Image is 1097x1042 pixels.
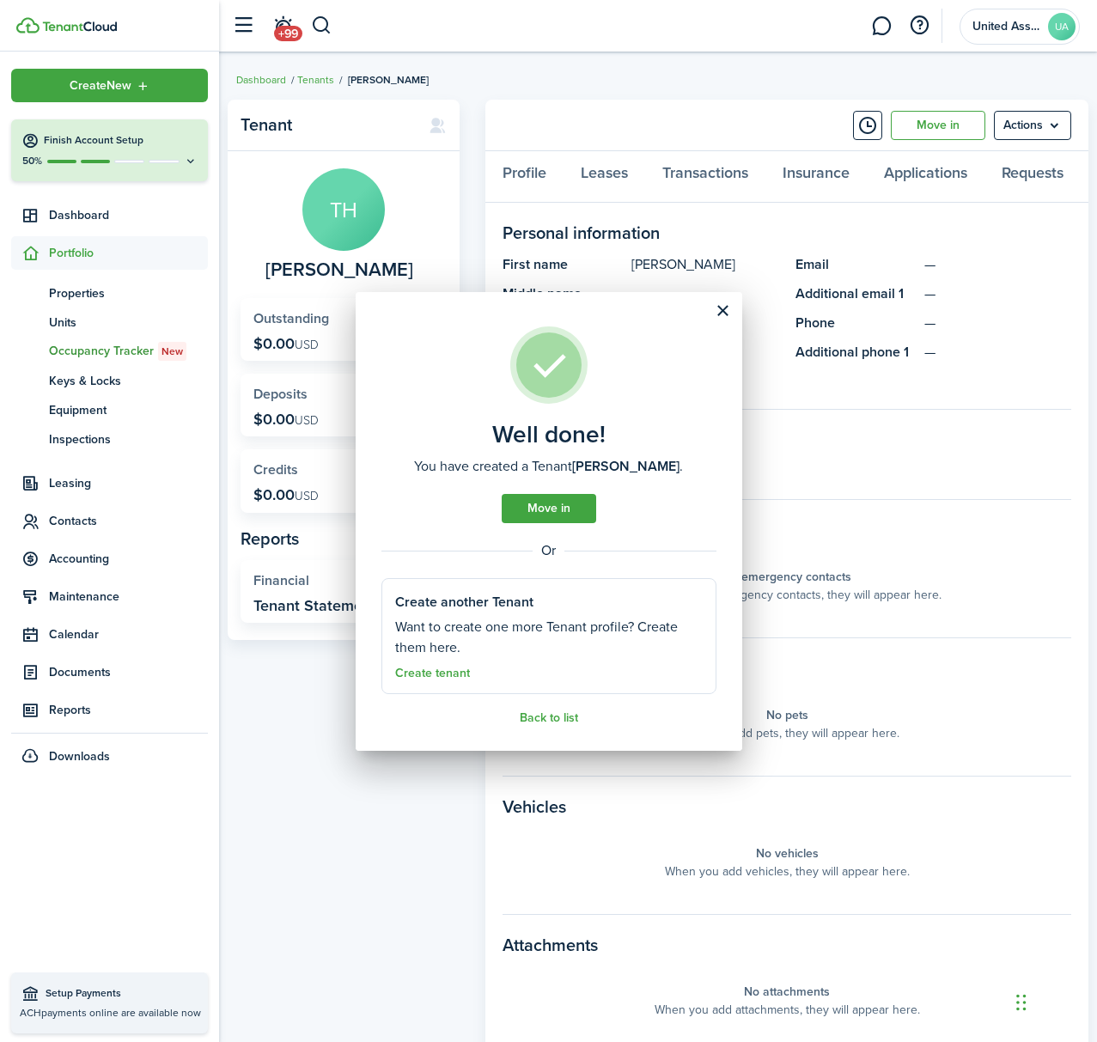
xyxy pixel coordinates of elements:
[572,456,680,476] b: [PERSON_NAME]
[395,667,470,680] a: Create tenant
[520,711,578,725] a: Back to list
[502,494,596,523] a: Move in
[1016,977,1027,1028] div: Drag
[812,856,1097,1042] iframe: Chat Widget
[395,592,533,612] well-done-section-title: Create another Tenant
[381,540,716,561] well-done-separator: Or
[395,617,703,658] well-done-section-description: Want to create one more Tenant profile? Create them here.
[709,296,738,326] button: Close modal
[414,456,683,477] well-done-description: You have created a Tenant .
[492,421,606,448] well-done-title: Well done!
